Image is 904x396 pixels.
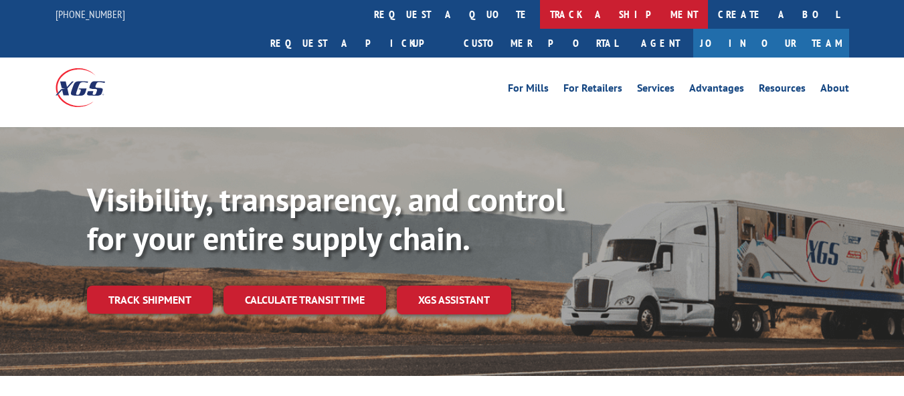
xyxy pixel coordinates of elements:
a: For Mills [508,83,549,98]
a: Track shipment [87,286,213,314]
a: XGS ASSISTANT [397,286,511,314]
a: Customer Portal [454,29,628,58]
a: Agent [628,29,693,58]
a: Request a pickup [260,29,454,58]
a: For Retailers [563,83,622,98]
a: Join Our Team [693,29,849,58]
a: [PHONE_NUMBER] [56,7,125,21]
a: About [820,83,849,98]
a: Advantages [689,83,744,98]
a: Calculate transit time [223,286,386,314]
a: Resources [759,83,806,98]
b: Visibility, transparency, and control for your entire supply chain. [87,179,565,259]
a: Services [637,83,674,98]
